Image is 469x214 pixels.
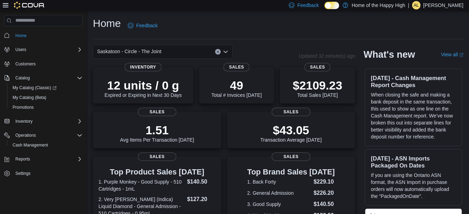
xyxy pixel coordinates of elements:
p: 49 [211,78,262,92]
button: Home [1,30,85,41]
span: My Catalog (Classic) [10,84,82,92]
span: Feedback [297,2,318,9]
span: Cash Management [13,142,48,148]
span: Users [15,47,26,52]
div: Total # Invoices [DATE] [211,78,262,98]
dd: $140.50 [187,178,216,186]
input: Dark Mode [324,2,339,9]
span: Sales [138,152,176,161]
span: Promotions [13,105,34,110]
button: Open list of options [223,49,228,55]
span: Sales [305,63,331,71]
span: Promotions [10,103,82,112]
span: Sales [138,108,176,116]
h3: [DATE] - Cash Management Report Changes [371,74,456,88]
div: Expired or Expiring in Next 30 Days [104,78,182,98]
span: Customers [15,61,36,67]
span: Operations [13,131,82,140]
button: Cash Management [7,140,85,150]
a: Feedback [125,19,160,33]
span: Inventory [13,117,82,126]
button: Clear input [215,49,221,55]
p: | [408,1,409,9]
span: Customers [13,59,82,68]
a: My Catalog (Classic) [10,84,59,92]
button: Promotions [7,102,85,112]
nav: Complex example [4,28,82,197]
button: Catalog [13,74,32,82]
button: Inventory [1,116,85,126]
button: Catalog [1,73,85,83]
dt: 1. Back Forty [247,178,311,185]
p: $43.05 [260,123,322,137]
a: My Catalog (Classic) [7,83,85,93]
button: Customers [1,59,85,69]
dd: $226.20 [314,189,335,197]
button: Reports [1,154,85,164]
span: Reports [13,155,82,163]
span: Operations [15,133,36,138]
span: Home [15,33,27,38]
dd: $140.50 [314,200,335,208]
span: Feedback [136,22,157,29]
span: AL [414,1,419,9]
span: My Catalog (Beta) [10,93,82,102]
span: Sales [223,63,250,71]
p: 12 units / 0 g [104,78,182,92]
span: Sales [272,108,310,116]
dt: 3. Good Supply [247,201,311,208]
p: Home of the Happy High [352,1,405,9]
a: Cash Management [10,141,51,149]
span: My Catalog (Beta) [13,95,46,100]
span: Sales [272,152,310,161]
dt: 1. Purple Monkey - Good Supply - 510 Cartridges - 1mL [98,178,184,192]
button: Operations [1,130,85,140]
a: Home [13,31,29,40]
p: If you are using the Ontario ASN format, the ASN Import in purchase orders will now automatically... [371,172,456,200]
div: Alicia LaPlante [412,1,420,9]
a: Promotions [10,103,37,112]
span: Users [13,45,82,54]
span: Reports [15,156,30,162]
button: Users [1,45,85,55]
a: View allExternal link [441,52,463,57]
span: Catalog [15,75,30,81]
h3: [DATE] - ASN Imports Packaged On Dates [371,155,456,169]
button: Inventory [13,117,35,126]
svg: External link [459,53,463,57]
span: Settings [13,169,82,178]
button: Users [13,45,29,54]
button: My Catalog (Beta) [7,93,85,102]
button: Operations [13,131,39,140]
h3: Top Brand Sales [DATE] [247,168,335,176]
span: Inventory [15,119,32,124]
h2: What's new [364,49,415,60]
h3: Top Product Sales [DATE] [98,168,216,176]
button: Reports [13,155,33,163]
span: Home [13,31,82,40]
dd: $127.20 [187,195,216,204]
span: My Catalog (Classic) [13,85,57,91]
dd: $229.10 [314,178,335,186]
div: Transaction Average [DATE] [260,123,322,143]
div: Avg Items Per Transaction [DATE] [120,123,194,143]
span: Saskatoon - Circle - The Joint [97,47,161,56]
p: Updated 32 minute(s) ago [299,53,355,59]
span: Cash Management [10,141,82,149]
span: Settings [15,171,30,176]
img: Cova [14,2,45,9]
p: When closing the safe and making a bank deposit in the same transaction, this used to show as one... [371,91,456,140]
a: Customers [13,60,38,68]
a: My Catalog (Beta) [10,93,49,102]
p: [PERSON_NAME] [423,1,463,9]
button: Settings [1,168,85,178]
span: Inventory [124,63,162,71]
div: Total Sales [DATE] [293,78,342,98]
dt: 2. General Admission [247,190,311,197]
span: Catalog [13,74,82,82]
h1: Home [93,16,121,30]
p: 1.51 [120,123,194,137]
a: Settings [13,169,33,178]
p: $2109.23 [293,78,342,92]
